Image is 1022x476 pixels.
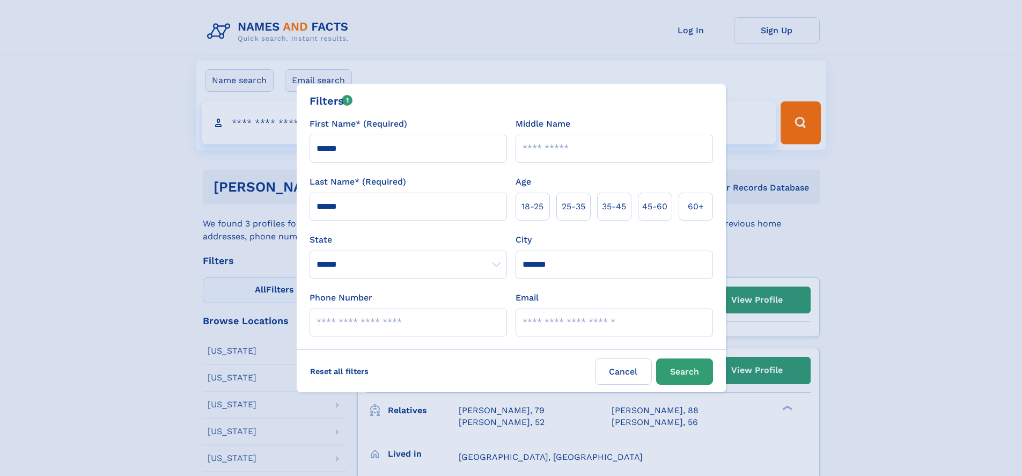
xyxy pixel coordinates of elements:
label: Email [516,291,539,304]
label: Reset all filters [303,358,376,384]
span: 18‑25 [521,200,543,213]
span: 45‑60 [642,200,667,213]
span: 25‑35 [562,200,585,213]
div: Filters [310,93,353,109]
label: Cancel [595,358,652,385]
span: 60+ [688,200,704,213]
label: First Name* (Required) [310,118,407,130]
label: Phone Number [310,291,372,304]
label: Middle Name [516,118,570,130]
label: City [516,233,532,246]
label: State [310,233,507,246]
label: Age [516,175,531,188]
button: Search [656,358,713,385]
span: 35‑45 [602,200,626,213]
label: Last Name* (Required) [310,175,406,188]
